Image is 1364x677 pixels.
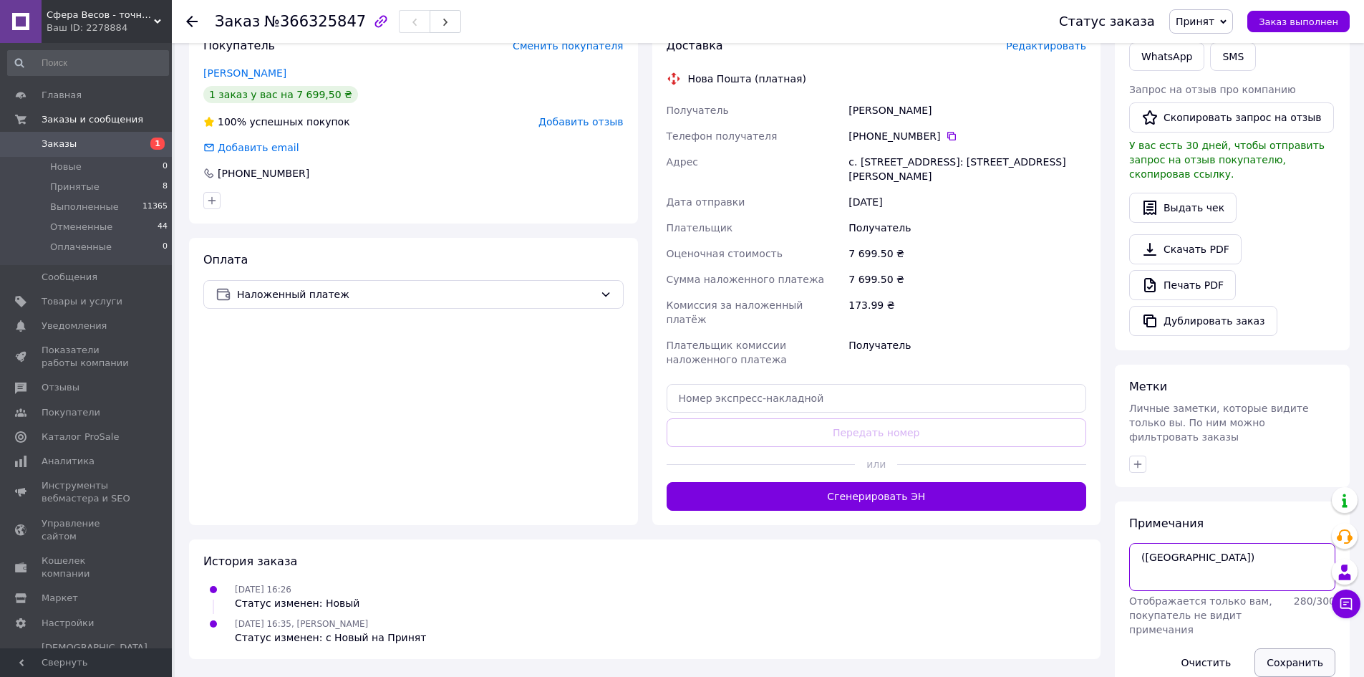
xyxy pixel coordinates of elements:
[50,241,112,254] span: Оплаченные
[42,320,107,332] span: Уведомления
[264,13,366,30] span: №366325847
[150,138,165,150] span: 1
[667,274,825,285] span: Сумма наложенного платежа
[1169,648,1244,677] button: Очистить
[667,340,787,365] span: Плательщик комиссии наложенного платежа
[218,116,246,128] span: 100%
[42,592,78,605] span: Маркет
[846,267,1089,292] div: 7 699.50 ₴
[846,149,1089,189] div: с. [STREET_ADDRESS]: [STREET_ADDRESS][PERSON_NAME]
[667,156,698,168] span: Адрес
[42,406,100,419] span: Покупатели
[237,287,594,302] span: Наложенный платеж
[1059,14,1155,29] div: Статус заказа
[1129,42,1204,71] a: WhatsApp
[1247,11,1350,32] button: Заказ выполнен
[1129,380,1167,393] span: Метки
[42,431,119,443] span: Каталог ProSale
[216,140,301,155] div: Добавить email
[42,271,97,284] span: Сообщения
[47,21,172,34] div: Ваш ID: 2278884
[142,201,168,213] span: 11365
[1254,648,1335,677] button: Сохранить
[42,89,82,102] span: Главная
[42,381,79,394] span: Отзывы
[235,619,368,629] span: [DATE] 16:35, [PERSON_NAME]
[203,115,350,129] div: успешных покупок
[216,166,311,181] div: [PHONE_NUMBER]
[1129,306,1277,336] button: Дублировать заказ
[513,40,623,52] span: Сменить покупателя
[1129,543,1335,590] textarea: ([GEOGRAPHIC_DATA])
[42,517,132,543] span: Управление сайтом
[50,221,112,234] span: Отмененные
[163,181,168,193] span: 8
[1129,140,1325,180] span: У вас есть 30 дней, чтобы отправить запрос на отзыв покупателю, скопировав ссылку.
[846,241,1089,267] div: 7 699.50 ₴
[202,140,301,155] div: Добавить email
[47,9,154,21] span: Сфера Весов - точность в деталях!
[42,344,132,370] span: Показатели работы компании
[42,138,77,150] span: Заказы
[42,554,132,580] span: Кошелек компании
[50,181,100,193] span: Принятые
[1129,403,1309,443] span: Личные заметки, которые видите только вы. По ним можно фильтровать заказы
[667,384,1087,413] input: Номер экспресс-накладной
[846,332,1089,373] div: Получатель
[667,222,733,234] span: Плательщик
[1129,270,1236,300] a: Печать PDF
[50,201,119,213] span: Выполненные
[203,86,358,103] div: 1 заказ у вас на 7 699,50 ₴
[1129,102,1334,133] button: Скопировать запрос на отзыв
[1210,42,1256,71] button: SMS
[667,130,778,142] span: Телефон получателя
[235,596,359,610] div: Статус изменен: Новый
[186,14,198,29] div: Вернуться назад
[1129,193,1237,223] button: Выдать чек
[1006,40,1086,52] span: Редактировать
[42,617,94,630] span: Настройки
[685,72,810,86] div: Нова Пошта (платная)
[203,67,286,79] a: [PERSON_NAME]
[1176,16,1214,27] span: Принят
[163,160,168,173] span: 0
[235,585,291,595] span: [DATE] 16:26
[215,13,260,30] span: Заказ
[667,105,729,116] span: Получатель
[42,113,143,126] span: Заказы и сообщения
[667,39,723,52] span: Доставка
[1259,16,1338,27] span: Заказ выполнен
[1129,234,1242,264] a: Скачать PDF
[846,189,1089,215] div: [DATE]
[855,457,897,471] span: или
[203,554,297,568] span: История заказа
[7,50,169,76] input: Поиск
[235,630,426,645] div: Статус изменен: с Новый на Принят
[848,129,1086,143] div: [PHONE_NUMBER]
[846,215,1089,241] div: Получатель
[667,482,1087,511] button: Сгенерировать ЭН
[42,455,95,468] span: Аналитика
[667,299,803,325] span: Комиссия за наложенный платёж
[667,196,745,208] span: Дата отправки
[1129,595,1272,635] span: Отображается только вам, покупатель не видит примечания
[1129,517,1204,530] span: Примечания
[846,97,1089,123] div: [PERSON_NAME]
[158,221,168,234] span: 44
[667,248,783,259] span: Оценочная стоимость
[1294,595,1335,607] span: 280 / 300
[50,160,82,173] span: Новые
[1332,590,1360,618] button: Чат с покупателем
[42,479,132,505] span: Инструменты вебмастера и SEO
[846,292,1089,332] div: 173.99 ₴
[42,295,122,308] span: Товары и услуги
[203,39,275,52] span: Покупатель
[538,116,623,128] span: Добавить отзыв
[1129,84,1296,95] span: Запрос на отзыв про компанию
[163,241,168,254] span: 0
[203,253,248,267] span: Оплата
